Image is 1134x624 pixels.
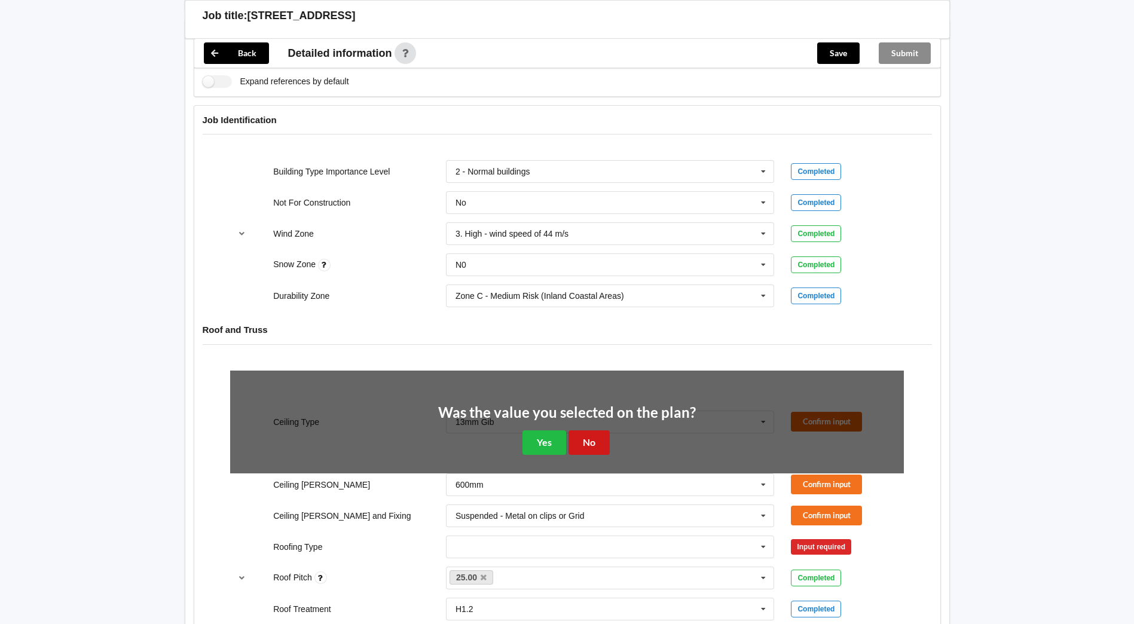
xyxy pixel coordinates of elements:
[438,403,696,422] h2: Was the value you selected on the plan?
[456,512,585,520] div: Suspended - Metal on clips or Grid
[791,225,841,242] div: Completed
[288,48,392,59] span: Detailed information
[273,511,411,521] label: Ceiling [PERSON_NAME] and Fixing
[456,261,466,269] div: N0
[456,605,473,613] div: H1.2
[456,230,568,238] div: 3. High - wind speed of 44 m/s
[273,573,314,582] label: Roof Pitch
[273,480,370,490] label: Ceiling [PERSON_NAME]
[456,292,624,300] div: Zone C - Medium Risk (Inland Coastal Areas)
[791,506,862,525] button: Confirm input
[273,604,331,614] label: Roof Treatment
[273,259,318,269] label: Snow Zone
[273,291,329,301] label: Durability Zone
[791,539,851,555] div: Input required
[247,9,356,23] h3: [STREET_ADDRESS]
[204,42,269,64] button: Back
[791,256,841,273] div: Completed
[273,167,390,176] label: Building Type Importance Level
[273,229,314,238] label: Wind Zone
[791,287,841,304] div: Completed
[203,9,247,23] h3: Job title:
[230,223,253,244] button: reference-toggle
[456,198,466,207] div: No
[203,324,932,335] h4: Roof and Truss
[791,163,841,180] div: Completed
[456,481,484,489] div: 600mm
[791,475,862,494] button: Confirm input
[203,114,932,126] h4: Job Identification
[456,167,530,176] div: 2 - Normal buildings
[817,42,860,64] button: Save
[450,570,494,585] a: 25.00
[273,198,350,207] label: Not For Construction
[203,75,349,88] label: Expand references by default
[230,567,253,589] button: reference-toggle
[568,430,610,455] button: No
[791,570,841,586] div: Completed
[522,430,566,455] button: Yes
[791,601,841,617] div: Completed
[273,542,322,552] label: Roofing Type
[791,194,841,211] div: Completed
